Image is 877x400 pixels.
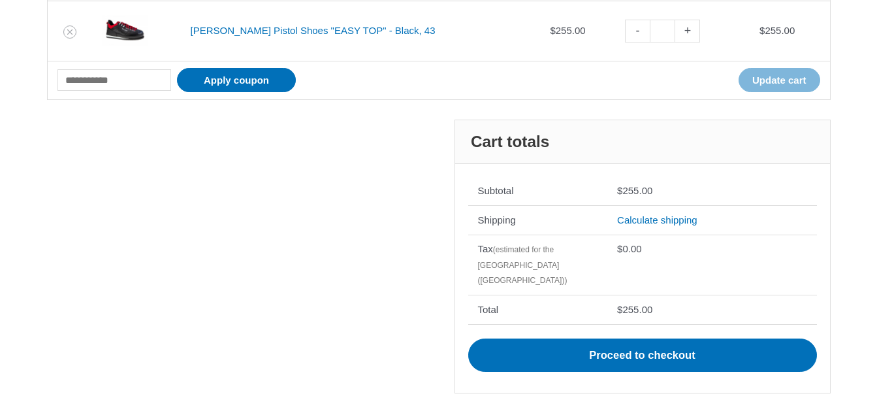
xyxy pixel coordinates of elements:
[191,25,436,36] a: [PERSON_NAME] Pistol Shoes "EASY TOP" - Black, 43
[468,339,817,373] a: Proceed to checkout
[759,25,795,36] bdi: 255.00
[617,304,622,315] span: $
[468,205,608,235] th: Shipping
[675,20,700,42] a: +
[455,120,830,164] h2: Cart totals
[617,185,652,196] bdi: 255.00
[468,295,608,324] th: Total
[550,25,585,36] bdi: 255.00
[63,25,76,39] a: Remove SAUER Pistol Shoes "EASY TOP" - Black, 43 from cart
[617,185,622,196] span: $
[759,25,765,36] span: $
[617,243,622,254] span: $
[177,68,296,92] button: Apply coupon
[102,8,148,54] img: SAUER Pistol Shoes "EASY TOP" - Black, 43
[617,214,697,225] a: Calculate shipping
[739,68,820,92] button: Update cart
[468,235,608,295] th: Tax
[625,20,650,42] a: -
[478,245,567,285] small: (estimated for the [GEOGRAPHIC_DATA] ([GEOGRAPHIC_DATA]))
[650,20,675,42] input: Product quantity
[617,243,642,254] bdi: 0.00
[468,177,608,206] th: Subtotal
[617,304,652,315] bdi: 255.00
[550,25,555,36] span: $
